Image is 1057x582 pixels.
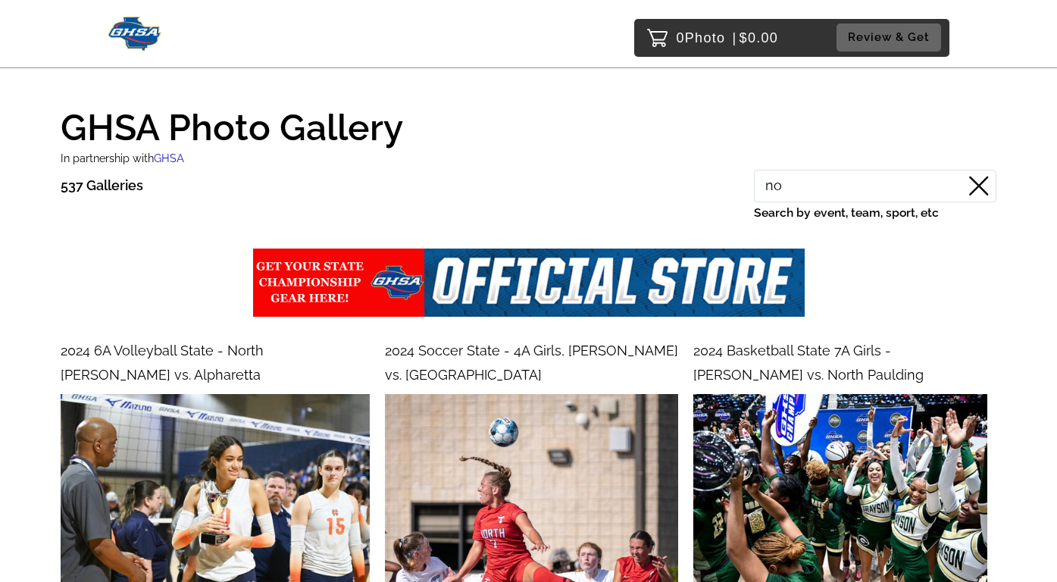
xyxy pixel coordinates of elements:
[108,17,162,51] img: Snapphound Logo
[837,23,941,52] button: Review & Get
[754,202,996,224] label: Search by event, team, sport, etc
[61,343,264,383] span: 2024 6A Volleyball State - North [PERSON_NAME] vs. Alpharetta
[61,95,996,145] h1: GHSA Photo Gallery
[253,249,805,317] img: ghsa%2Fevents%2Fgallery%2Fundefined%2F5fb9f561-abbd-4c28-b40d-30de1d9e5cda
[733,30,737,45] span: |
[693,343,924,383] span: 2024 Basketball State 7A Girls - [PERSON_NAME] vs. North Paulding
[677,26,779,50] p: 0 $0.00
[385,343,678,383] span: 2024 Soccer State - 4A Girls, [PERSON_NAME] vs. [GEOGRAPHIC_DATA]
[154,152,184,164] span: GHSA
[685,26,726,50] span: Photo
[61,174,143,198] p: 537 Galleries
[837,23,946,52] a: Review & Get
[61,152,184,164] small: In partnership with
